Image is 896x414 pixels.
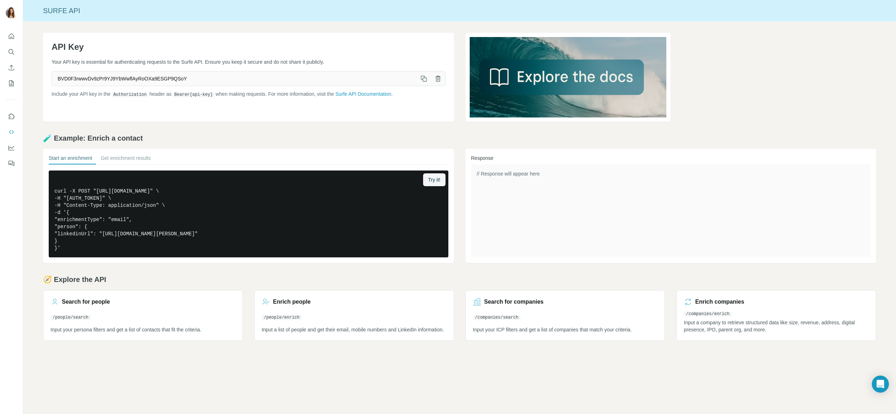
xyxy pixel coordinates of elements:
p: Your API key is essential for authenticating requests to the Surfe API. Ensure you keep it secure... [52,58,446,65]
div: Open Intercom Messenger [872,376,889,393]
code: Bearer {api-key} [173,92,214,97]
button: Search [6,46,17,58]
h2: 🧭 Explore the API [43,274,876,284]
p: Input your persona filters and get a list of contacts that fit the criteria. [50,326,235,333]
button: Enrich CSV [6,61,17,74]
p: Include your API key in the header as when making requests. For more information, visit the . [52,90,446,98]
p: Input a list of people and get their email, mobile numbers and LinkedIn information. [262,326,447,333]
a: Search for companies/companies/searchInput your ICP filters and get a list of companies that matc... [465,290,665,341]
p: Input your ICP filters and get a list of companies that match your criteria. [473,326,658,333]
p: Input a company to retrieve structured data like size, revenue, address, digital presence, IPO, p... [684,319,869,333]
h3: Search for companies [484,298,544,306]
h2: 🧪 Example: Enrich a contact [43,133,876,143]
code: /companies/enrich [684,311,731,316]
img: Avatar [6,7,17,19]
button: Try it! [423,173,445,186]
button: Dashboard [6,141,17,154]
h3: Search for people [62,298,110,306]
button: Start an enrichment [49,154,92,164]
span: // Response will appear here [477,171,540,177]
h1: API Key [52,41,446,53]
h3: Response [471,154,871,162]
button: Quick start [6,30,17,43]
code: /people/search [50,315,91,320]
h3: Enrich companies [695,298,744,306]
button: Get enrichment results [101,154,151,164]
button: Feedback [6,157,17,170]
button: My lists [6,77,17,90]
button: Use Surfe on LinkedIn [6,110,17,123]
a: Enrich people/people/enrichInput a list of people and get their email, mobile numbers and LinkedI... [254,290,454,341]
a: Enrich companies/companies/enrichInput a company to retrieve structured data like size, revenue, ... [676,290,876,341]
h3: Enrich people [273,298,311,306]
span: BVD0F3rwwvDv9zPr9YJ9YbWwflAyRoOXa9ESGP9QSoY [52,72,417,85]
pre: curl -X POST "[URL][DOMAIN_NAME]" \ -H "[AUTH_TOKEN]" \ -H "Content-Type: application/json" \ -d ... [49,171,448,257]
button: Use Surfe API [6,126,17,138]
a: Surfe API Documentation [335,91,391,97]
code: /companies/search [473,315,521,320]
code: /people/enrich [262,315,302,320]
span: Try it! [428,176,440,183]
div: Surfe API [23,6,896,16]
code: Authorization [112,92,148,97]
a: Search for people/people/searchInput your persona filters and get a list of contacts that fit the... [43,290,243,341]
